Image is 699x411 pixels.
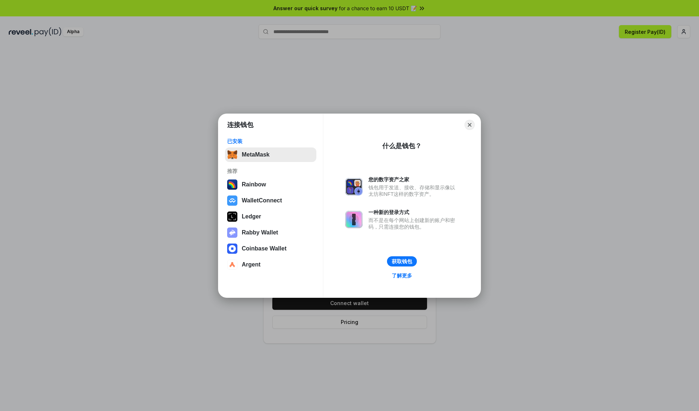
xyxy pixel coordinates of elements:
[382,142,422,150] div: 什么是钱包？
[227,138,314,145] div: 已安装
[345,211,363,228] img: svg+xml,%3Csvg%20xmlns%3D%22http%3A%2F%2Fwww.w3.org%2F2000%2Fsvg%22%20fill%3D%22none%22%20viewBox...
[227,195,237,206] img: svg+xml,%3Csvg%20width%3D%2228%22%20height%3D%2228%22%20viewBox%3D%220%200%2028%2028%22%20fill%3D...
[368,176,459,183] div: 您的数字资产之家
[227,168,314,174] div: 推荐
[242,245,287,252] div: Coinbase Wallet
[227,228,237,238] img: svg+xml,%3Csvg%20xmlns%3D%22http%3A%2F%2Fwww.w3.org%2F2000%2Fsvg%22%20fill%3D%22none%22%20viewBox...
[227,244,237,254] img: svg+xml,%3Csvg%20width%3D%2228%22%20height%3D%2228%22%20viewBox%3D%220%200%2028%2028%22%20fill%3D...
[225,241,316,256] button: Coinbase Wallet
[242,213,261,220] div: Ledger
[368,217,459,230] div: 而不是在每个网站上创建新的账户和密码，只需连接您的钱包。
[242,151,269,158] div: MetaMask
[227,212,237,222] img: svg+xml,%3Csvg%20xmlns%3D%22http%3A%2F%2Fwww.w3.org%2F2000%2Fsvg%22%20width%3D%2228%22%20height%3...
[242,197,282,204] div: WalletConnect
[227,260,237,270] img: svg+xml,%3Csvg%20width%3D%2228%22%20height%3D%2228%22%20viewBox%3D%220%200%2028%2028%22%20fill%3D...
[225,147,316,162] button: MetaMask
[368,184,459,197] div: 钱包用于发送、接收、存储和显示像以太坊和NFT这样的数字资产。
[242,229,278,236] div: Rabby Wallet
[225,193,316,208] button: WalletConnect
[242,261,261,268] div: Argent
[227,150,237,160] img: svg+xml,%3Csvg%20fill%3D%22none%22%20height%3D%2233%22%20viewBox%3D%220%200%2035%2033%22%20width%...
[227,120,253,129] h1: 连接钱包
[368,209,459,216] div: 一种新的登录方式
[225,177,316,192] button: Rainbow
[392,258,412,265] div: 获取钱包
[345,178,363,195] img: svg+xml,%3Csvg%20xmlns%3D%22http%3A%2F%2Fwww.w3.org%2F2000%2Fsvg%22%20fill%3D%22none%22%20viewBox...
[225,257,316,272] button: Argent
[387,271,416,280] a: 了解更多
[242,181,266,188] div: Rainbow
[225,225,316,240] button: Rabby Wallet
[387,256,417,266] button: 获取钱包
[227,179,237,190] img: svg+xml,%3Csvg%20width%3D%22120%22%20height%3D%22120%22%20viewBox%3D%220%200%20120%20120%22%20fil...
[392,272,412,279] div: 了解更多
[465,120,475,130] button: Close
[225,209,316,224] button: Ledger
